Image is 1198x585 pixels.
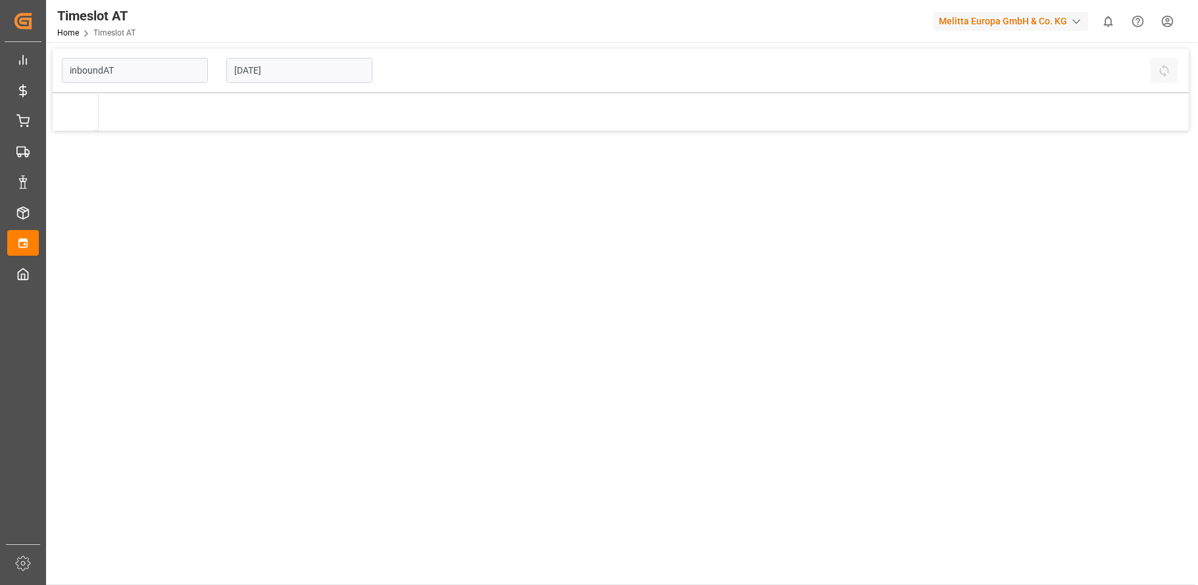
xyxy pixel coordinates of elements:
[57,28,79,37] a: Home
[62,58,208,83] input: Type to search/select
[226,58,372,83] input: DD-MM-YYYY
[1123,7,1153,36] button: Help Center
[934,9,1093,34] button: Melitta Europa GmbH & Co. KG
[57,6,136,26] div: Timeslot AT
[1093,7,1123,36] button: show 0 new notifications
[934,12,1088,31] div: Melitta Europa GmbH & Co. KG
